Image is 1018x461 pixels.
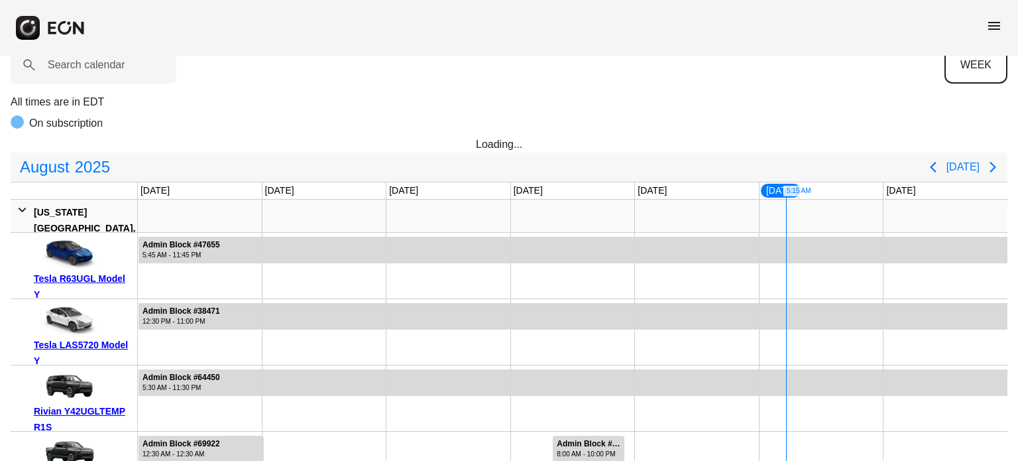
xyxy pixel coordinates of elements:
[29,115,103,131] p: On subscription
[138,299,1008,330] div: Rented for 466 days by Admin Block Current status is rental
[142,449,220,459] div: 12:30 AM - 12:30 AM
[11,94,1007,110] p: All times are in EDT
[17,154,72,180] span: August
[760,182,802,199] div: [DATE]
[138,365,1008,396] div: Rented for 31 days by Admin Block Current status is rental
[635,182,669,199] div: [DATE]
[34,204,135,252] div: [US_STATE][GEOGRAPHIC_DATA], [GEOGRAPHIC_DATA]
[34,337,133,369] div: Tesla LAS5720 Model Y
[920,154,946,180] button: Previous page
[386,182,421,199] div: [DATE]
[12,154,118,180] button: August2025
[511,182,545,199] div: [DATE]
[72,154,113,180] span: 2025
[142,383,220,393] div: 5:30 AM - 11:30 PM
[476,137,542,153] div: Loading...
[262,182,297,199] div: [DATE]
[34,237,100,271] img: car
[142,306,220,316] div: Admin Block #38471
[883,182,918,199] div: [DATE]
[944,46,1007,84] button: WEEK
[138,182,172,199] div: [DATE]
[980,154,1006,180] button: Next page
[34,403,133,435] div: Rivian Y42UGLTEMP R1S
[142,240,220,250] div: Admin Block #47655
[986,18,1002,34] span: menu
[142,439,220,449] div: Admin Block #69922
[34,370,100,403] img: car
[34,304,100,337] img: car
[142,250,220,260] div: 5:45 AM - 11:45 PM
[142,316,220,326] div: 12:30 PM - 11:00 PM
[142,373,220,383] div: Admin Block #64450
[557,449,622,459] div: 8:00 AM - 10:00 PM
[34,271,133,302] div: Tesla R63UGL Model Y
[946,155,980,179] button: [DATE]
[557,439,622,449] div: Admin Block #70634
[138,233,1008,263] div: Rented for 702 days by Admin Block Current status is rental
[48,57,125,73] label: Search calendar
